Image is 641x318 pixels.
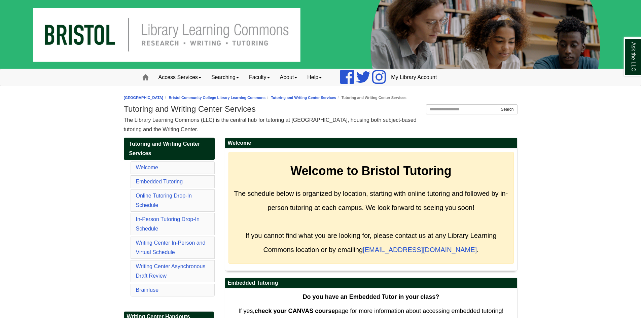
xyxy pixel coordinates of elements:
strong: Welcome to Bristol Tutoring [290,164,452,178]
a: Bristol Community College Library Learning Commons [169,96,265,100]
span: The schedule below is organized by location, starting with online tutoring and followed by in-per... [234,190,508,211]
a: Tutoring and Writing Center Services [124,138,215,160]
a: In-Person Tutoring Drop-In Schedule [136,216,200,232]
a: Brainfuse [136,287,159,293]
a: Access Services [153,69,206,86]
h1: Tutoring and Writing Center Services [124,104,518,114]
a: Searching [206,69,244,86]
li: Tutoring and Writing Center Services [336,95,406,101]
span: Tutoring and Writing Center Services [129,141,200,156]
h2: Embedded Tutoring [225,278,517,288]
a: Welcome [136,165,158,170]
h2: Welcome [225,138,517,148]
a: Writing Center In-Person and Virtual Schedule [136,240,206,255]
nav: breadcrumb [124,95,518,101]
button: Search [497,104,517,114]
a: Embedded Tutoring [136,179,183,184]
span: If you cannot find what you are looking for, please contact us at any Library Learning Commons lo... [245,232,496,253]
span: The Library Learning Commons (LLC) is the central hub for tutoring at [GEOGRAPHIC_DATA], housing ... [124,117,417,132]
a: [EMAIL_ADDRESS][DOMAIN_NAME] [363,246,477,253]
a: About [275,69,302,86]
strong: Do you have an Embedded Tutor in your class? [303,293,439,300]
a: Tutoring and Writing Center Services [271,96,336,100]
a: Online Tutoring Drop-In Schedule [136,193,192,208]
strong: check your CANVAS course [254,308,335,314]
a: Faculty [244,69,275,86]
a: My Library Account [386,69,442,86]
a: Writing Center Asynchronous Draft Review [136,263,206,279]
a: Help [302,69,327,86]
a: [GEOGRAPHIC_DATA] [124,96,164,100]
span: If yes, page for more information about accessing embedded tutoring! [238,308,503,314]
